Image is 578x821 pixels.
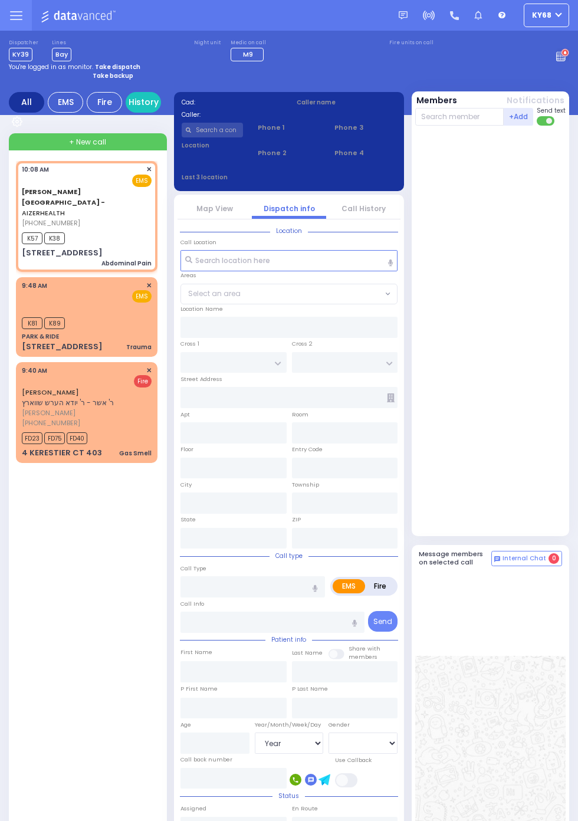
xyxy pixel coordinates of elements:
label: Assigned [180,804,206,813]
span: 9:40 AM [22,366,47,375]
span: 9:48 AM [22,281,47,290]
label: Call Info [180,600,204,608]
span: Bay [52,48,71,61]
div: [STREET_ADDRESS] [22,247,103,259]
span: [PERSON_NAME] [22,408,148,418]
label: Night unit [194,40,221,47]
label: Call Type [180,564,206,573]
span: K89 [44,317,65,329]
label: Call Location [180,238,216,247]
label: Gender [329,721,350,729]
span: EMS [132,175,152,187]
label: Fire units on call [389,40,433,47]
label: Entry Code [292,445,323,454]
img: message.svg [399,11,408,20]
span: Phone 2 [258,148,320,158]
span: [PHONE_NUMBER] [22,418,80,428]
div: Abdominal Pain [101,259,152,268]
button: Members [416,94,457,107]
label: First Name [180,648,212,656]
label: P Last Name [292,685,328,693]
span: Fire [134,375,152,387]
div: [STREET_ADDRESS] [22,341,103,353]
span: Location [270,226,308,235]
span: FD40 [67,432,87,444]
img: Logo [41,8,119,23]
span: FD75 [44,432,65,444]
label: P First Name [180,685,218,693]
label: Fire [364,579,396,593]
label: Caller name [297,98,397,107]
input: Search a contact [182,123,244,137]
span: + New call [69,137,106,147]
span: Phone 4 [334,148,396,158]
span: [PHONE_NUMBER] [22,218,80,228]
label: Cross 2 [292,340,313,348]
a: AIZERHEALTH [22,187,105,218]
span: Patient info [265,635,312,644]
span: ky68 [532,10,551,21]
label: En Route [292,804,318,813]
span: [PERSON_NAME][GEOGRAPHIC_DATA] - [22,187,105,207]
a: Call History [341,203,386,214]
label: Age [180,721,191,729]
a: Map View [196,203,233,214]
label: Apt [180,410,190,419]
button: +Add [504,108,533,126]
label: Last Name [292,649,323,657]
small: Share with [349,645,380,652]
span: ר' אשר - ר' יודא הערש שווארץ [22,398,114,408]
span: K38 [44,232,65,244]
div: Year/Month/Week/Day [255,721,324,729]
button: Internal Chat 0 [491,551,562,566]
label: Use Callback [335,756,372,764]
input: Search member [415,108,504,126]
span: EMS [132,290,152,303]
a: [PERSON_NAME] [22,387,79,397]
label: Cad: [182,98,282,107]
span: Status [272,792,305,800]
span: ✕ [146,366,152,376]
label: State [180,515,196,524]
button: ky68 [524,4,569,27]
span: Other building occupants [387,393,395,402]
label: Medic on call [231,40,267,47]
a: History [126,92,161,113]
div: Gas Smell [119,449,152,458]
label: Lines [52,40,71,47]
label: Caller: [182,110,282,119]
label: EMS [333,579,365,593]
strong: Take backup [93,71,133,80]
span: Send text [537,106,566,115]
span: 10:08 AM [22,165,49,174]
label: Room [292,410,308,419]
div: Trauma [126,343,152,352]
button: Notifications [507,94,564,107]
label: Location Name [180,305,223,313]
strong: Take dispatch [95,63,140,71]
span: ✕ [146,281,152,291]
label: Turn off text [537,115,556,127]
label: Dispatcher [9,40,38,47]
span: Select an area [188,288,241,299]
span: Call type [270,551,308,560]
a: Dispatch info [264,203,315,214]
label: Areas [180,271,196,280]
button: Send [368,611,398,632]
span: You're logged in as monitor. [9,63,93,71]
label: ZIP [292,515,301,524]
div: EMS [48,92,83,113]
label: Cross 1 [180,340,199,348]
span: K57 [22,232,42,244]
span: Internal Chat [503,554,546,563]
label: Location [182,141,244,150]
h5: Message members on selected call [419,550,492,566]
label: Street Address [180,375,222,383]
span: Phone 1 [258,123,320,133]
img: comment-alt.png [494,556,500,562]
span: KY39 [9,48,32,61]
span: members [349,653,377,661]
span: 0 [549,553,559,564]
div: Fire [87,92,122,113]
span: ✕ [146,165,152,175]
